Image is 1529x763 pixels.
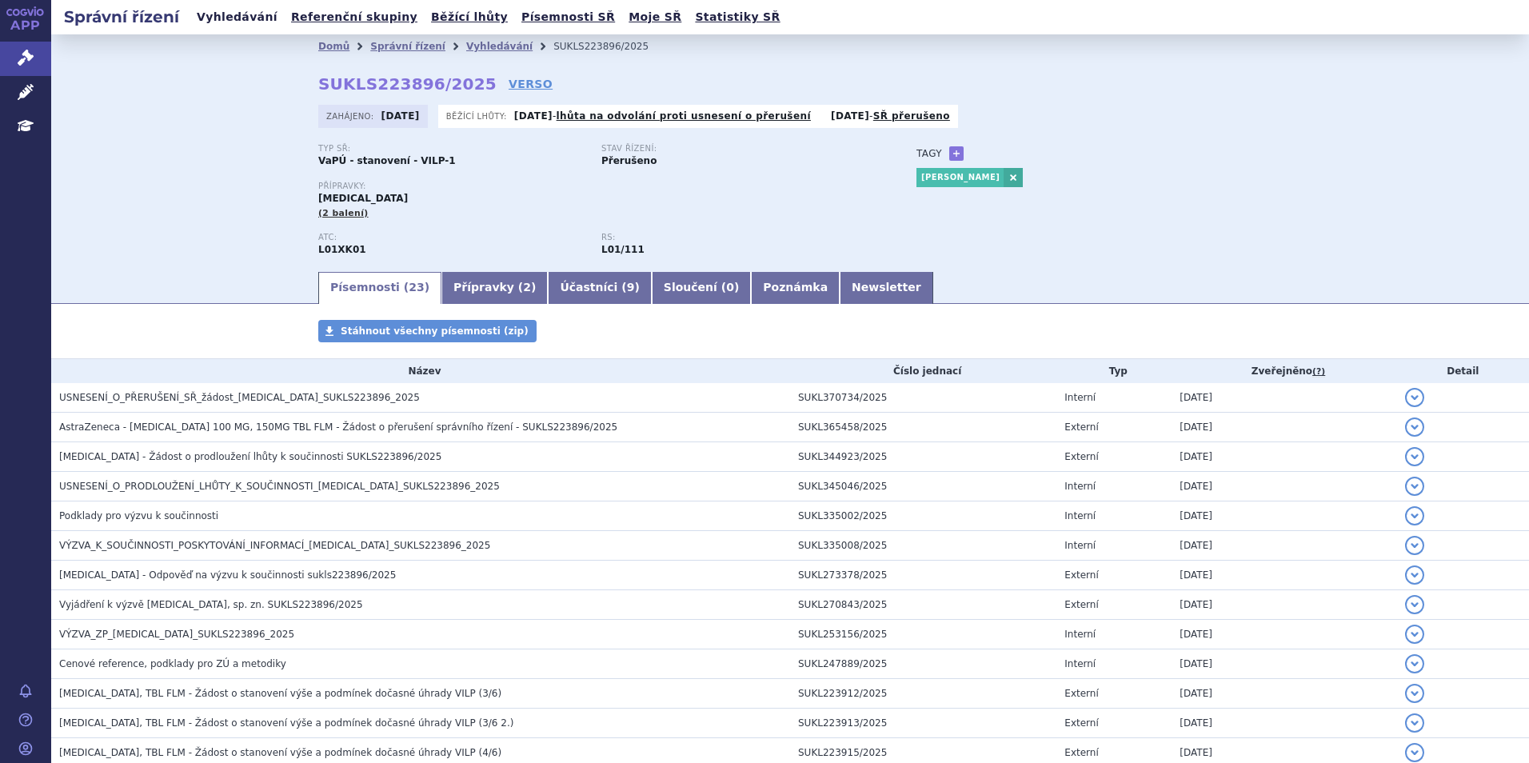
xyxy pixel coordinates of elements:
span: Interní [1064,481,1096,492]
td: [DATE] [1172,620,1396,649]
td: [DATE] [1172,561,1396,590]
button: detail [1405,388,1424,407]
td: [DATE] [1172,442,1396,472]
span: LYNPARZA - Odpověď na výzvu k součinnosti sukls223896/2025 [59,569,396,581]
span: VÝZVA_K_SOUČINNOSTI_POSKYTOVÁNÍ_INFORMACÍ_LYNPARZA_SUKLS223896_2025 [59,540,490,551]
span: Externí [1064,688,1098,699]
span: Cenové reference, podklady pro ZÚ a metodiky [59,658,286,669]
a: Písemnosti SŘ [517,6,620,28]
span: Podklady pro výzvu k součinnosti [59,510,218,521]
span: Vyjádření k výzvě LYNPARZA, sp. zn. SUKLS223896/2025 [59,599,363,610]
td: SUKL365458/2025 [790,413,1056,442]
a: SŘ přerušeno [873,110,950,122]
a: Sloučení (0) [652,272,751,304]
strong: olaparib tbl. [601,244,645,255]
span: LYNPARZA, TBL FLM - Žádost o stanovení výše a podmínek dočasné úhrady VILP (3/6) [59,688,501,699]
td: [DATE] [1172,679,1396,709]
span: Interní [1064,540,1096,551]
strong: OLAPARIB [318,244,366,255]
a: Písemnosti (23) [318,272,441,304]
td: [DATE] [1172,709,1396,738]
th: Číslo jednací [790,359,1056,383]
td: SUKL345046/2025 [790,472,1056,501]
strong: [DATE] [381,110,420,122]
span: VÝZVA_ZP_LYNPARZA_SUKLS223896_2025 [59,629,294,640]
button: detail [1405,595,1424,614]
a: Přípravky (2) [441,272,548,304]
td: [DATE] [1172,531,1396,561]
button: detail [1405,565,1424,585]
span: LYNPARZA - Žádost o prodloužení lhůty k součinnosti SUKLS223896/2025 [59,451,441,462]
strong: VaPÚ - stanovení - VILP-1 [318,155,456,166]
button: detail [1405,713,1424,733]
span: USNESENÍ_O_PRODLOUŽENÍ_LHŮTY_K_SOUČINNOSTI_LYNPARZA_SUKLS223896_2025 [59,481,500,492]
span: Interní [1064,392,1096,403]
a: Běžící lhůty [426,6,513,28]
td: SUKL270843/2025 [790,590,1056,620]
td: [DATE] [1172,649,1396,679]
p: Typ SŘ: [318,144,585,154]
span: 0 [726,281,734,294]
strong: [DATE] [831,110,869,122]
span: (2 balení) [318,208,369,218]
td: [DATE] [1172,590,1396,620]
span: Stáhnout všechny písemnosti (zip) [341,326,529,337]
p: ATC: [318,233,585,242]
span: Externí [1064,569,1098,581]
a: Statistiky SŘ [690,6,784,28]
th: Zveřejněno [1172,359,1396,383]
span: Externí [1064,599,1098,610]
td: SUKL223913/2025 [790,709,1056,738]
td: SUKL370734/2025 [790,383,1056,413]
a: Vyhledávání [192,6,282,28]
span: 2 [523,281,531,294]
span: 23 [409,281,424,294]
span: AstraZeneca - LYNPARZA 100 MG, 150MG TBL FLM - Žádost o přerušení správního řízení - SUKLS223896/... [59,421,617,433]
a: Moje SŘ [624,6,686,28]
span: Zahájeno: [326,110,377,122]
th: Typ [1056,359,1172,383]
strong: [DATE] [514,110,553,122]
button: detail [1405,506,1424,525]
button: detail [1405,536,1424,555]
button: detail [1405,684,1424,703]
span: LYNPARZA, TBL FLM - Žádost o stanovení výše a podmínek dočasné úhrady VILP (4/6) [59,747,501,758]
p: Přípravky: [318,182,884,191]
td: [DATE] [1172,413,1396,442]
span: Externí [1064,421,1098,433]
p: RS: [601,233,868,242]
button: detail [1405,417,1424,437]
button: detail [1405,625,1424,644]
a: Správní řízení [370,41,445,52]
span: LYNPARZA, TBL FLM - Žádost o stanovení výše a podmínek dočasné úhrady VILP (3/6 2.) [59,717,513,729]
a: VERSO [509,76,553,92]
h2: Správní řízení [51,6,192,28]
td: SUKL247889/2025 [790,649,1056,679]
td: [DATE] [1172,472,1396,501]
span: Externí [1064,717,1098,729]
p: Stav řízení: [601,144,868,154]
button: detail [1405,743,1424,762]
td: [DATE] [1172,383,1396,413]
a: Domů [318,41,349,52]
span: [MEDICAL_DATA] [318,193,408,204]
strong: Přerušeno [601,155,657,166]
button: detail [1405,447,1424,466]
span: Externí [1064,451,1098,462]
span: Interní [1064,658,1096,669]
span: Interní [1064,629,1096,640]
h3: Tagy [916,144,942,163]
span: Externí [1064,747,1098,758]
span: USNESENÍ_O_PŘERUŠENÍ_SŘ_žádost_LYNPARZA_SUKLS223896_2025 [59,392,420,403]
a: Účastníci (9) [548,272,651,304]
a: lhůta na odvolání proti usnesení o přerušení [557,110,811,122]
a: Referenční skupiny [286,6,422,28]
th: Název [51,359,790,383]
td: SUKL273378/2025 [790,561,1056,590]
a: Poznámka [751,272,840,304]
p: - [514,110,811,122]
span: 9 [627,281,635,294]
td: SUKL223912/2025 [790,679,1056,709]
p: - [831,110,950,122]
a: [PERSON_NAME] [916,168,1004,187]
